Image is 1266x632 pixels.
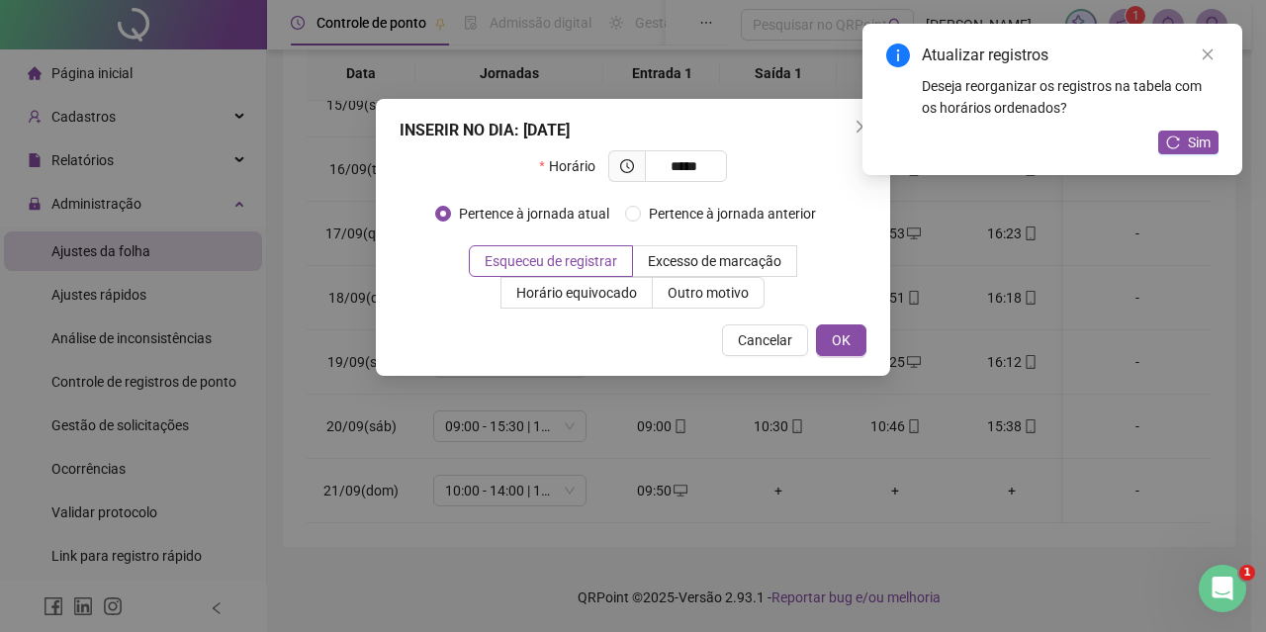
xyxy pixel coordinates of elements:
[1158,131,1219,154] button: Sim
[922,44,1219,67] div: Atualizar registros
[738,329,792,351] span: Cancelar
[1239,565,1255,581] span: 1
[1201,47,1215,61] span: close
[516,285,637,301] span: Horário equivocado
[451,203,617,225] span: Pertence à jornada atual
[641,203,824,225] span: Pertence à jornada anterior
[886,44,910,67] span: info-circle
[847,111,878,142] button: Close
[400,119,866,142] div: INSERIR NO DIA : [DATE]
[922,75,1219,119] div: Deseja reorganizar os registros na tabela com os horários ordenados?
[485,253,617,269] span: Esqueceu de registrar
[832,329,851,351] span: OK
[1199,565,1246,612] iframe: Intercom live chat
[668,285,749,301] span: Outro motivo
[1188,132,1211,153] span: Sim
[1197,44,1219,65] a: Close
[648,253,781,269] span: Excesso de marcação
[539,150,607,182] label: Horário
[855,119,870,135] span: close
[722,324,808,356] button: Cancelar
[620,159,634,173] span: clock-circle
[1166,135,1180,149] span: reload
[816,324,866,356] button: OK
